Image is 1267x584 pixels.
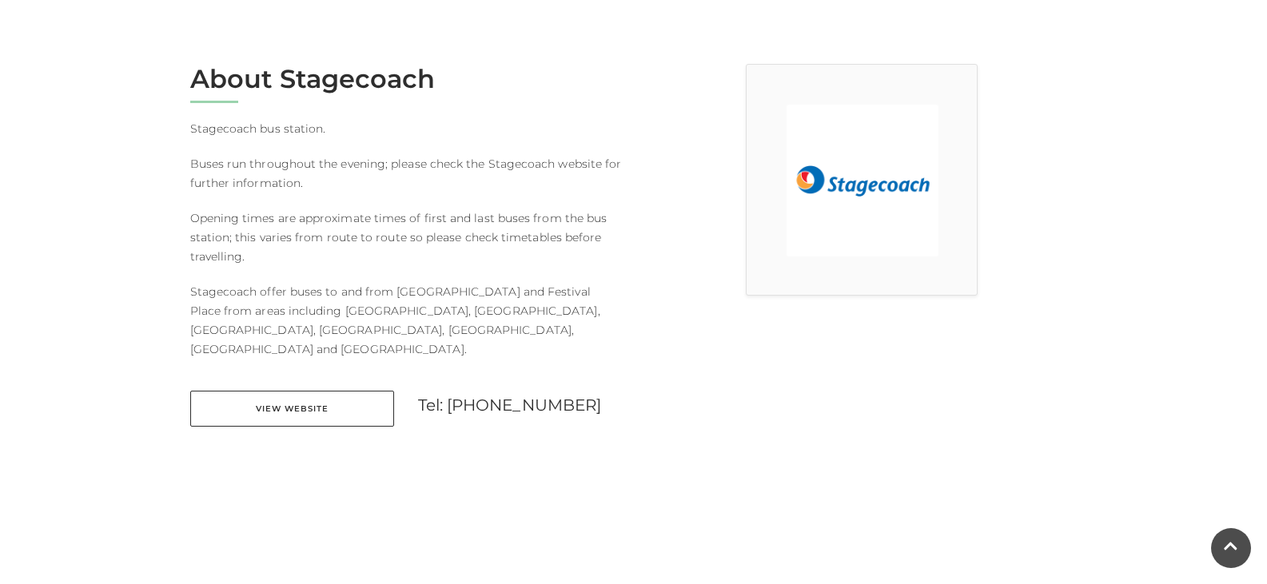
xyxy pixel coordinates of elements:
a: Tel: [PHONE_NUMBER] [418,395,602,415]
p: Stagecoach bus station. [190,119,622,138]
p: Buses run throughout the evening; please check the Stagecoach website for further information. [190,154,622,193]
a: View Website [190,391,394,427]
h2: About Stagecoach [190,64,622,94]
p: Opening times are approximate times of first and last buses from the bus station; this varies fro... [190,209,622,266]
p: Stagecoach offer buses to and from [GEOGRAPHIC_DATA] and Festival Place from areas including [GEO... [190,282,622,359]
